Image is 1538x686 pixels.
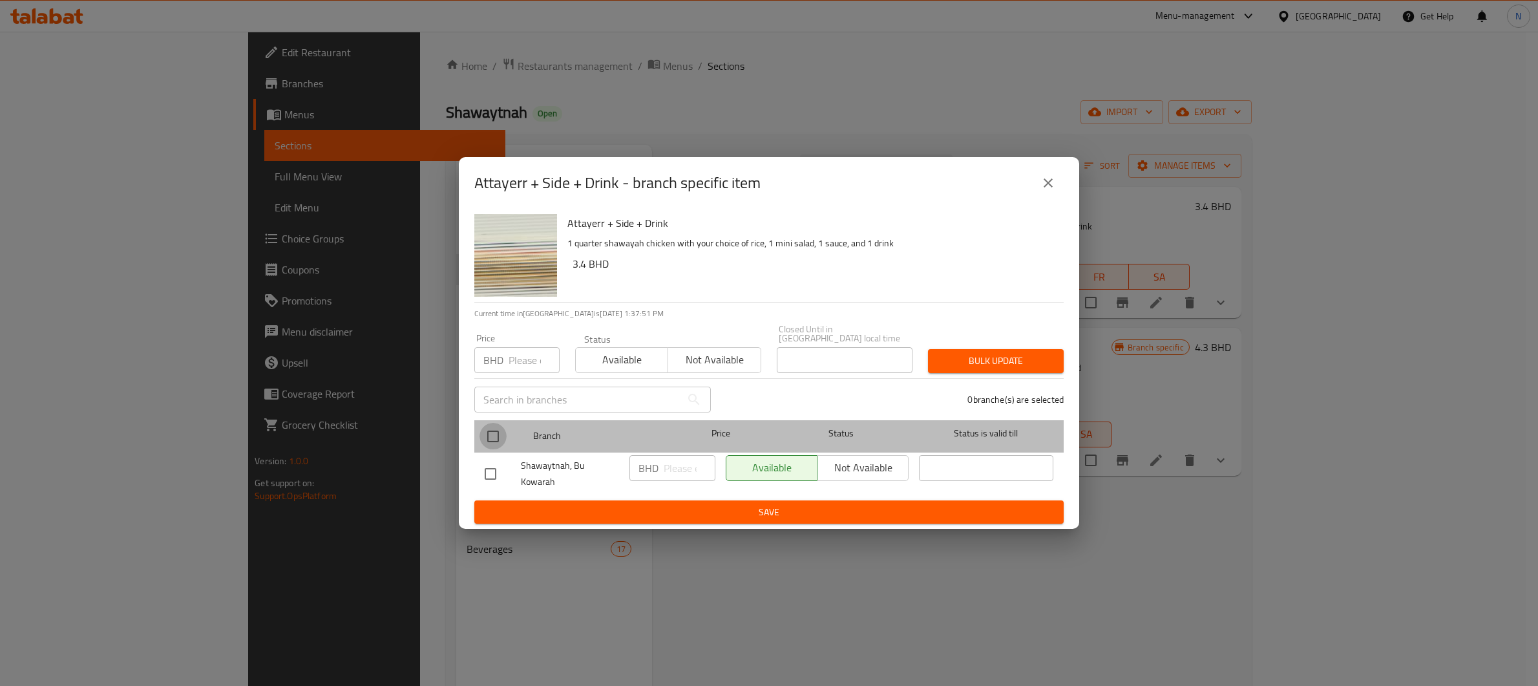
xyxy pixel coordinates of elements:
[483,352,503,368] p: BHD
[573,255,1053,273] h6: 3.4 BHD
[638,460,658,476] p: BHD
[521,458,619,490] span: Shawaytnah, Bu Kowarah
[474,500,1064,524] button: Save
[774,425,909,442] span: Status
[474,173,761,193] h2: Attayerr + Side + Drink - branch specific item
[967,393,1064,406] p: 0 branche(s) are selected
[938,353,1053,369] span: Bulk update
[575,347,668,373] button: Available
[567,235,1053,252] p: 1 quarter shawayah chicken with your choice of rice, 1 mini salad, 1 sauce, and 1 drink
[919,425,1053,442] span: Status is valid till
[673,350,755,369] span: Not available
[581,350,663,369] span: Available
[485,504,1053,520] span: Save
[509,347,560,373] input: Please enter price
[533,428,668,444] span: Branch
[474,387,681,413] input: Search in branches
[474,308,1064,319] p: Current time in [GEOGRAPHIC_DATA] is [DATE] 1:37:51 PM
[664,455,715,481] input: Please enter price
[567,214,1053,232] h6: Attayerr + Side + Drink
[928,349,1064,373] button: Bulk update
[678,425,764,442] span: Price
[1033,167,1064,198] button: close
[668,347,761,373] button: Not available
[474,214,557,297] img: Attayerr + Side + Drink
